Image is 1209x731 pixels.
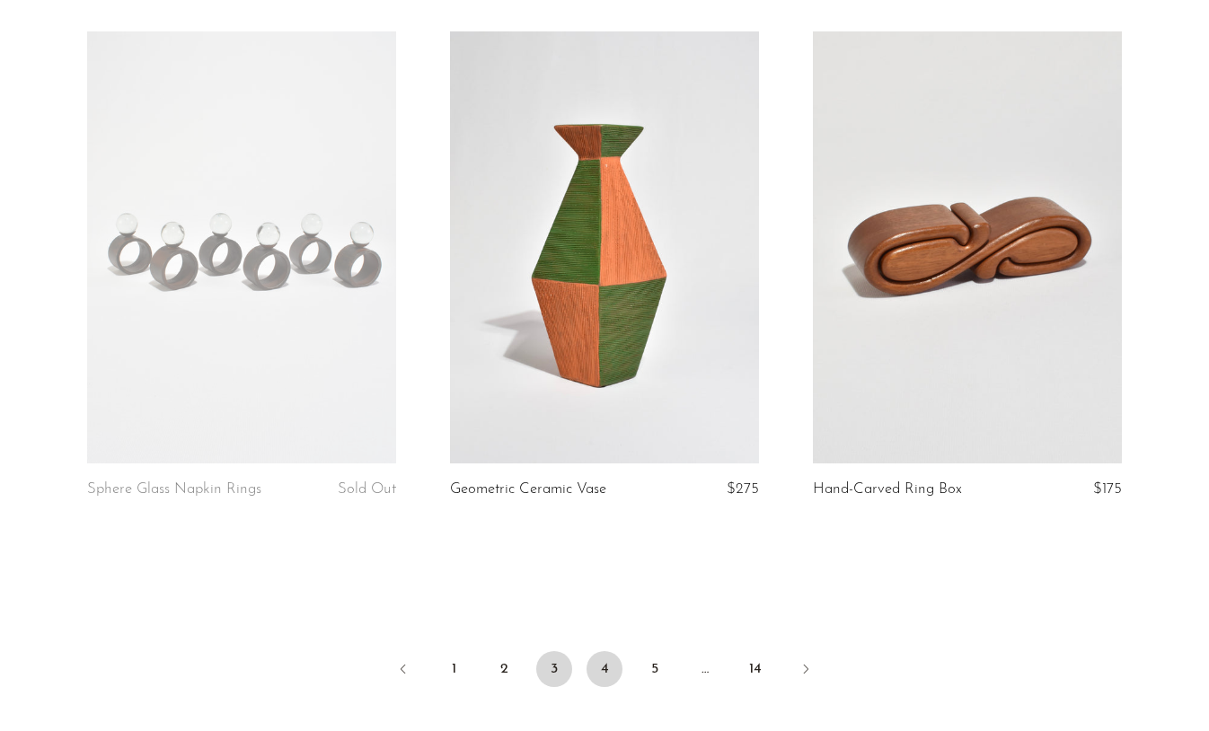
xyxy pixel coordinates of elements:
[536,651,572,687] span: 3
[87,481,261,498] a: Sphere Glass Napkin Rings
[788,651,824,691] a: Next
[385,651,421,691] a: Previous
[450,481,606,498] a: Geometric Ceramic Vase
[587,651,622,687] a: 4
[737,651,773,687] a: 14
[813,481,962,498] a: Hand-Carved Ring Box
[436,651,472,687] a: 1
[727,481,759,497] span: $275
[1093,481,1122,497] span: $175
[687,651,723,687] span: …
[338,481,396,497] span: Sold Out
[486,651,522,687] a: 2
[637,651,673,687] a: 5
